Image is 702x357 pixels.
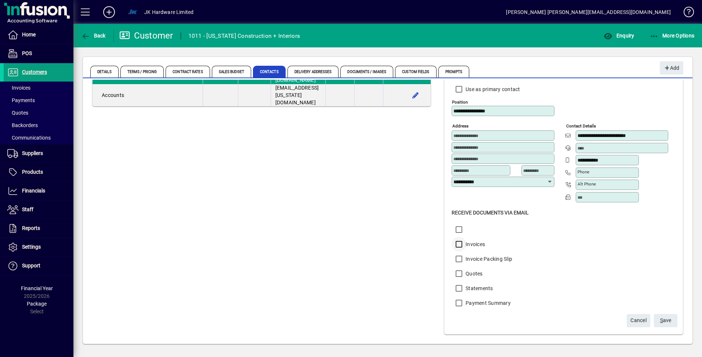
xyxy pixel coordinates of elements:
[4,201,73,219] a: Staff
[464,285,493,292] label: Statements
[464,241,485,248] label: Invoices
[464,255,512,263] label: Invoice Packing Slip
[22,32,36,37] span: Home
[22,263,40,268] span: Support
[604,33,634,39] span: Enquiry
[22,150,43,156] span: Suppliers
[7,122,38,128] span: Backorders
[578,169,589,174] mat-label: Phone
[79,29,108,42] button: Back
[73,29,114,42] app-page-header-button: Back
[121,6,144,19] button: Profile
[4,238,73,256] a: Settings
[4,182,73,200] a: Financials
[22,225,40,231] span: Reports
[22,50,32,56] span: POS
[660,317,663,323] span: S
[340,66,393,77] span: Documents / Images
[275,85,319,105] span: [EMAIL_ADDRESS][US_STATE][DOMAIN_NAME]
[7,135,51,141] span: Communications
[602,29,636,42] button: Enquiry
[648,29,696,42] button: More Options
[578,181,596,187] mat-label: Alt Phone
[81,33,106,39] span: Back
[630,314,647,327] span: Cancel
[452,210,529,216] span: Receive Documents Via Email
[678,1,693,25] a: Knowledge Base
[663,62,679,74] span: Add
[452,100,468,105] mat-label: Position
[97,6,121,19] button: Add
[287,66,339,77] span: Delivery Addresses
[27,301,47,307] span: Package
[22,169,43,175] span: Products
[22,206,33,212] span: Staff
[166,66,210,77] span: Contract Rates
[4,219,73,238] a: Reports
[22,188,45,194] span: Financials
[4,26,73,44] a: Home
[464,299,511,307] label: Payment Summary
[4,82,73,94] a: Invoices
[102,92,124,98] span: Accounts
[22,244,41,250] span: Settings
[660,314,672,327] span: ave
[253,66,286,77] span: Contacts
[144,6,193,18] div: JK Hardware Limited
[464,270,483,277] label: Quotes
[7,97,35,103] span: Payments
[464,86,520,93] label: Use as primary contact
[438,66,470,77] span: Prompts
[119,30,173,42] div: Customer
[4,131,73,144] a: Communications
[4,257,73,275] a: Support
[4,119,73,131] a: Backorders
[627,314,650,327] button: Cancel
[4,94,73,107] a: Payments
[7,110,28,116] span: Quotes
[506,6,671,18] div: [PERSON_NAME] [PERSON_NAME][EMAIL_ADDRESS][DOMAIN_NAME]
[188,30,300,42] div: 1011 - [US_STATE] Construction + Interiors
[212,66,251,77] span: Sales Budget
[22,69,47,75] span: Customers
[120,66,164,77] span: Terms / Pricing
[4,44,73,63] a: POS
[7,85,30,91] span: Invoices
[650,33,695,39] span: More Options
[21,285,53,291] span: Financial Year
[395,66,436,77] span: Custom Fields
[654,314,677,327] button: Save
[4,107,73,119] a: Quotes
[4,144,73,163] a: Suppliers
[4,163,73,181] a: Products
[660,61,683,75] button: Add
[90,66,119,77] span: Details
